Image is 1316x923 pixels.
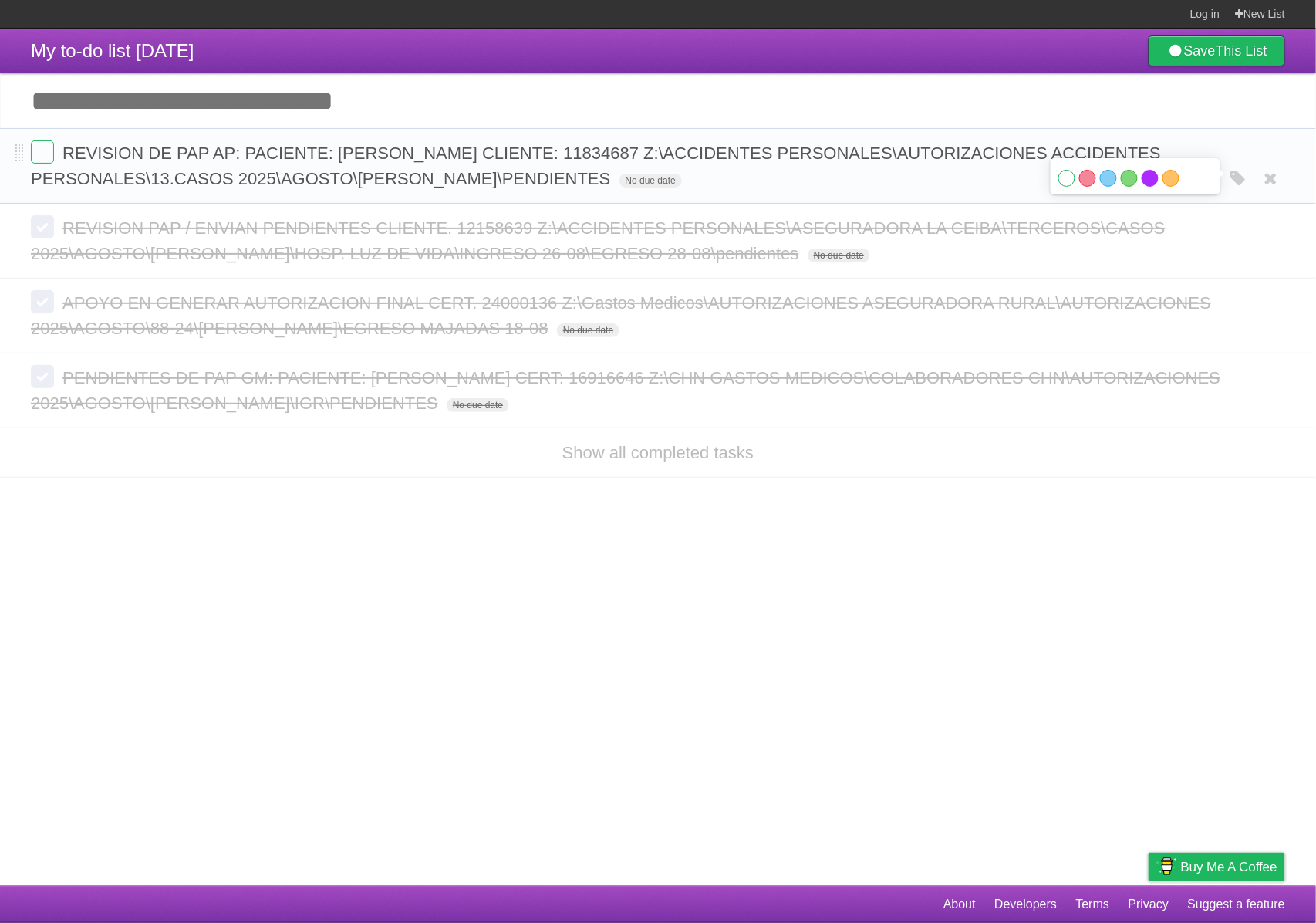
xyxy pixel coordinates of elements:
[1100,170,1117,187] label: Blue
[31,365,54,388] label: Done
[1156,854,1177,880] img: Buy me a coffee
[1142,170,1159,187] label: Purple
[1149,853,1285,881] a: Buy me a coffee
[1188,890,1285,919] a: Suggest a feature
[1181,854,1277,881] span: Buy me a coffee
[1076,890,1110,919] a: Terms
[1058,170,1075,187] label: White
[31,368,1220,413] span: PENDIENTES DE PAP GM: PACIENTE: [PERSON_NAME] CERT: 16916646 Z:\CHN GASTOS MEDICOS\COLABORADORES ...
[31,40,194,61] span: My to-do list [DATE]
[943,890,976,919] a: About
[1149,35,1285,66] a: SaveThis List
[994,890,1057,919] a: Developers
[31,144,1161,188] span: REVISION DE PAP AP: PACIENTE: [PERSON_NAME] CLIENTE: 11834687 Z:\ACCIDENTES PERSONALES\AUTORIZACI...
[31,293,1211,338] span: APOYO EN GENERAR AUTORIZACION FINAL CERT. 24000136 Z:\Gastos Medicos\AUTORIZACIONES ASEGURADORA R...
[31,290,54,313] label: Done
[447,398,509,412] span: No due date
[31,140,54,164] label: Done
[1121,170,1138,187] label: Green
[557,323,619,337] span: No due date
[808,248,870,262] span: No due date
[562,443,754,462] a: Show all completed tasks
[1079,170,1096,187] label: Red
[1129,890,1169,919] a: Privacy
[1216,43,1267,59] b: This List
[1162,170,1179,187] label: Orange
[619,174,682,188] span: No due date
[31,218,1166,263] span: REVISION PAP / ENVIAN PENDIENTES CLIENTE. 12158639 Z:\ACCIDENTES PERSONALES\ASEGURADORA LA CEIBA\...
[31,215,54,238] label: Done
